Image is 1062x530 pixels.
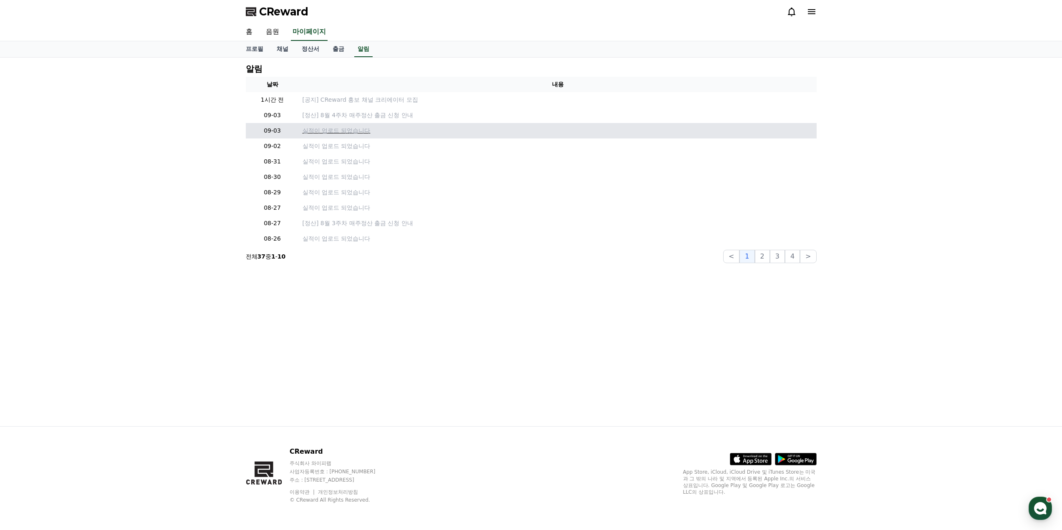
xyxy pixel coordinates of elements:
[290,468,391,475] p: 사업자등록번호 : [PHONE_NUMBER]
[800,250,816,263] button: >
[55,264,108,285] a: 대화
[257,253,265,260] strong: 37
[249,111,296,120] p: 09-03
[270,41,295,57] a: 채널
[249,203,296,212] p: 08-27
[303,142,813,151] a: 실적이 업로드 되었습니다
[303,126,813,135] a: 실적이 업로드 되었습니다
[303,173,813,181] a: 실적이 업로드 되었습니다
[246,5,308,18] a: CReward
[739,250,754,263] button: 1
[299,77,817,92] th: 내용
[295,41,326,57] a: 정산서
[249,219,296,228] p: 08-27
[249,126,296,135] p: 09-03
[26,277,31,284] span: 홈
[249,157,296,166] p: 08-31
[326,41,351,57] a: 출금
[249,188,296,197] p: 08-29
[249,142,296,151] p: 09-02
[3,264,55,285] a: 홈
[290,497,391,503] p: © CReward All Rights Reserved.
[318,489,358,495] a: 개인정보처리방침
[303,203,813,212] a: 실적이 업로드 되었습니다
[303,111,813,120] a: [정산] 8월 4주차 매주정산 출금 신청 안내
[239,23,259,41] a: 홈
[291,23,328,41] a: 마이페이지
[259,5,308,18] span: CReward
[290,489,316,495] a: 이용약관
[785,250,800,263] button: 4
[303,95,813,104] a: [공지] CReward 홍보 채널 크리에이터 모집
[290,477,391,483] p: 주소 : [STREET_ADDRESS]
[249,234,296,243] p: 08-26
[303,188,813,197] a: 실적이 업로드 되었습니다
[271,253,275,260] strong: 1
[755,250,770,263] button: 2
[290,460,391,467] p: 주식회사 와이피랩
[76,277,86,284] span: 대화
[239,41,270,57] a: 프로필
[246,77,299,92] th: 날짜
[354,41,373,57] a: 알림
[683,469,817,495] p: App Store, iCloud, iCloud Drive 및 iTunes Store는 미국과 그 밖의 나라 및 지역에서 등록된 Apple Inc.의 서비스 상표입니다. Goo...
[249,173,296,181] p: 08-30
[303,219,813,228] a: [정산] 8월 3주차 매주정산 출금 신청 안내
[277,253,285,260] strong: 10
[303,234,813,243] a: 실적이 업로드 되었습니다
[770,250,785,263] button: 3
[249,95,296,104] p: 1시간 전
[290,447,391,457] p: CReward
[259,23,286,41] a: 음원
[129,277,139,284] span: 설정
[246,64,262,73] h4: 알림
[303,157,813,166] a: 실적이 업로드 되었습니다
[246,252,286,261] p: 전체 중 -
[108,264,160,285] a: 설정
[723,250,739,263] button: <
